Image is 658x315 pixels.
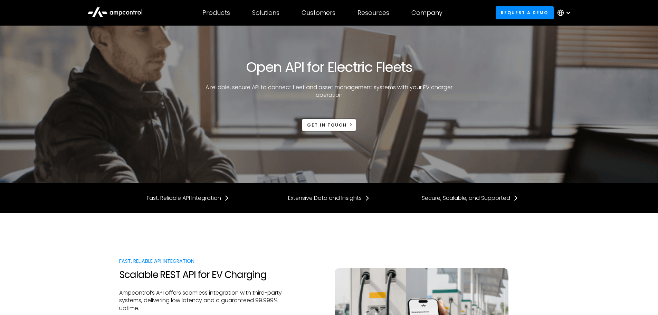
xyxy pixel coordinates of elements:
div: Fast, Reliable API Integration [119,257,283,265]
a: Secure, Scalable, and Supported [422,194,518,202]
div: Secure, Scalable, and Supported [422,194,510,202]
div: Get in touch [307,122,347,128]
h1: Open API for Electric Fleets [246,59,412,75]
a: Extensive Data and Insights [288,194,370,202]
a: Fast, Reliable API Integration [147,194,229,202]
div: Products [202,9,230,17]
div: Resources [357,9,389,17]
a: Get in touch [302,119,356,131]
div: Customers [302,9,335,17]
h2: Scalable REST API for EV Charging [119,269,283,281]
div: Solutions [252,9,279,17]
a: Request a demo [496,6,554,19]
div: Company [411,9,442,17]
div: Extensive Data and Insights [288,194,362,202]
p: Ampcontrol’s API offers seamless integration with third-party systems, delivering low latency and... [119,289,283,312]
p: A reliable, secure API to connect fleet and asset management systems with your EV charger operation [203,84,455,99]
div: Fast, Reliable API Integration [147,194,221,202]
